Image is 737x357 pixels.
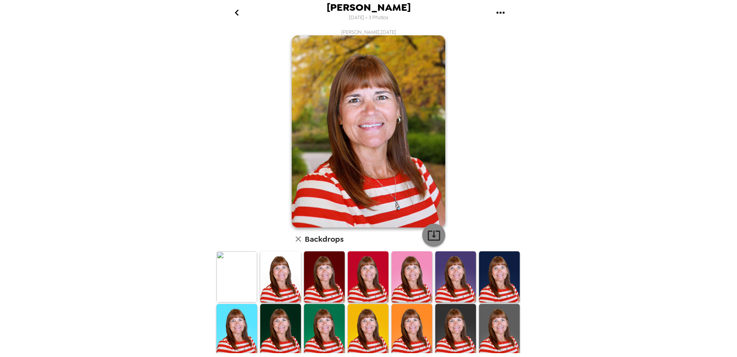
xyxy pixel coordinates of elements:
span: [PERSON_NAME] [327,2,411,13]
span: [DATE] • 3 Photos [349,13,388,23]
span: [PERSON_NAME] , [DATE] [341,29,396,35]
img: Original [216,251,257,302]
img: user [292,35,445,227]
h6: Backdrops [305,233,344,245]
